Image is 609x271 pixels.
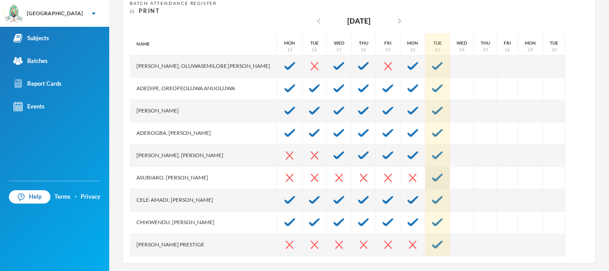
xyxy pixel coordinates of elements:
div: Tue [433,40,442,46]
div: · [75,192,77,201]
div: [PERSON_NAME] [130,100,277,122]
div: [PERSON_NAME], Oluwasemilore [PERSON_NAME] [130,55,277,78]
div: [PERSON_NAME], [PERSON_NAME] [130,145,277,167]
img: logo [5,5,23,23]
div: Mon [284,40,295,46]
div: Tue [550,40,558,46]
div: 19 [385,46,391,53]
div: Batches [13,56,48,66]
div: Fri [504,40,511,46]
div: 15 [287,46,292,53]
a: Terms [54,192,70,201]
span: Batch Attendance Register [130,0,217,6]
div: Name [130,33,277,55]
div: Thu [359,40,368,46]
a: Help [9,190,50,204]
div: Events [13,102,45,111]
i: chevron_left [313,16,324,26]
i: chevron_right [394,16,405,26]
div: Wed [457,40,467,46]
div: Tue [310,40,319,46]
div: Fri [384,40,391,46]
div: 18 [361,46,366,53]
div: 22 [410,46,416,53]
div: [GEOGRAPHIC_DATA] [27,9,83,17]
div: 16 [312,46,317,53]
div: Wed [334,40,344,46]
div: Chikwendu, [PERSON_NAME] [130,212,277,234]
div: 17 [336,46,342,53]
div: 24 [459,46,465,53]
div: 23 [435,46,440,53]
span: Print [139,7,160,14]
div: 30 [551,46,557,53]
div: [DATE] [347,16,370,26]
div: Thu [481,40,490,46]
div: Asubiaro, [PERSON_NAME] [130,167,277,189]
div: 29 [528,46,533,53]
div: 26 [505,46,510,53]
div: Aderogba, [PERSON_NAME] [130,122,277,145]
div: Subjects [13,33,49,43]
div: Cele-amadi, [PERSON_NAME] [130,189,277,212]
div: [PERSON_NAME] Prestige [130,234,277,256]
a: Privacy [81,192,100,201]
div: Mon [407,40,418,46]
div: Adedipe, Oreofeoluwa Anuoluwa [130,78,277,100]
div: Report Cards [13,79,62,88]
div: 25 [483,46,488,53]
div: Mon [525,40,536,46]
